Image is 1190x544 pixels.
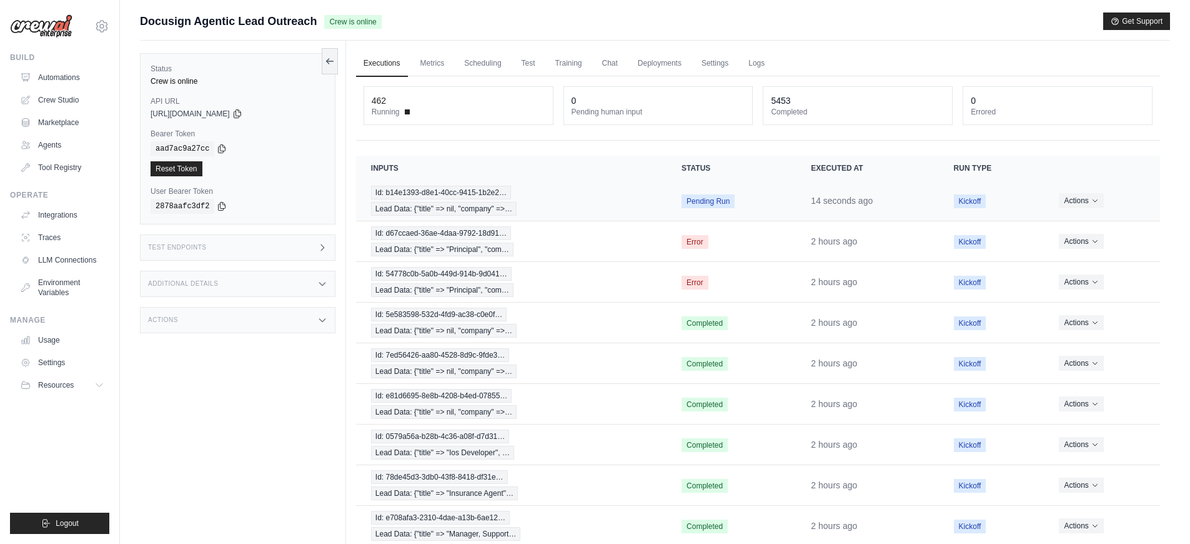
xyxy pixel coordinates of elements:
span: Lead Data: {"title" => "Manager, Support… [371,527,521,541]
button: Get Support [1103,13,1170,30]
th: Run Type [939,156,1044,181]
span: Kickoff [954,479,986,493]
span: Running [372,107,400,117]
span: Id: 5e583598-532d-4fd9-ac38-c0e0f… [371,308,507,321]
span: Completed [682,520,728,533]
span: Id: 7ed56426-aa80-4528-8d9c-9fde3… [371,348,510,362]
span: Lead Data: {"title" => "Ios Developer", … [371,446,514,460]
a: Agents [15,135,109,155]
a: Reset Token [151,161,202,176]
span: Id: 78de45d3-3db0-43f8-8418-df31e… [371,470,508,484]
span: Kickoff [954,438,986,452]
span: Kickoff [954,316,986,330]
a: Environment Variables [15,273,109,303]
span: [URL][DOMAIN_NAME] [151,109,230,119]
th: Inputs [356,156,667,181]
span: Completed [682,316,728,330]
a: View execution details for Id [371,226,652,256]
span: Lead Data: {"title" => nil, "company" =>… [371,405,517,419]
label: Status [151,64,325,74]
button: Actions for execution [1059,275,1103,290]
time: August 21, 2025 at 09:54 CDT [811,358,857,368]
button: Actions for execution [1059,478,1103,493]
span: Pending Run [682,194,735,208]
button: Actions for execution [1059,518,1103,533]
span: Kickoff [954,520,986,533]
span: Kickoff [954,357,986,371]
a: View execution details for Id [371,511,652,541]
div: 5453 [771,94,790,107]
time: August 21, 2025 at 10:13 CDT [811,236,857,246]
span: Id: e81d6695-8e8b-4208-b4ed-07855… [371,389,512,403]
dt: Errored [971,107,1144,117]
time: August 21, 2025 at 09:41 CDT [811,521,857,531]
span: Lead Data: {"title" => "Insurance Agent"… [371,486,518,500]
a: Tool Registry [15,158,109,178]
h3: Test Endpoints [148,244,207,251]
img: Logo [10,14,72,38]
span: Lead Data: {"title" => nil, "company" =>… [371,324,517,338]
span: Completed [682,357,728,371]
time: August 21, 2025 at 09:54 CDT [811,399,857,409]
dt: Pending human input [572,107,745,117]
time: August 21, 2025 at 11:51 CDT [811,196,873,206]
div: 0 [572,94,577,107]
th: Status [667,156,796,181]
a: Scheduling [457,51,508,77]
a: View execution details for Id [371,389,652,419]
span: Id: 54778c0b-5a0b-449d-914b-9d041… [371,267,512,281]
span: Id: d67ccaed-36ae-4daa-9792-18d91… [371,226,511,240]
span: Docusign Agentic Lead Outreach [140,13,317,30]
span: Lead Data: {"title" => "Principal", "com… [371,283,513,297]
a: Usage [15,330,109,350]
label: User Bearer Token [151,186,325,196]
a: Automations [15,68,109,88]
a: Settings [15,353,109,373]
a: Integrations [15,205,109,225]
span: Resources [38,380,74,390]
a: View execution details for Id [371,267,652,297]
a: Traces [15,228,109,248]
span: Id: 0579a56a-b28b-4c36-a08f-d7d31… [371,430,510,443]
time: August 21, 2025 at 09:54 CDT [811,277,857,287]
button: Actions for execution [1059,356,1103,371]
div: 0 [971,94,976,107]
th: Executed at [796,156,938,181]
span: Id: b14e1393-d8e1-40cc-9415-1b2e2… [371,186,511,199]
span: Kickoff [954,398,986,411]
button: Logout [10,513,109,534]
span: Logout [56,518,79,528]
time: August 21, 2025 at 09:54 CDT [811,480,857,490]
span: Completed [682,398,728,411]
label: API URL [151,96,325,106]
a: Deployments [630,51,689,77]
a: Test [514,51,543,77]
a: Executions [356,51,408,77]
h3: Additional Details [148,280,218,288]
a: LLM Connections [15,250,109,270]
button: Actions for execution [1059,315,1103,330]
div: Build [10,53,109,63]
a: Metrics [413,51,452,77]
a: View execution details for Id [371,308,652,338]
span: Lead Data: {"title" => nil, "company" =>… [371,365,517,378]
button: Actions for execution [1059,193,1103,208]
a: Training [548,51,590,77]
a: Settings [694,51,736,77]
label: Bearer Token [151,129,325,139]
button: Actions for execution [1059,396,1103,411]
a: Logs [741,51,772,77]
button: Actions for execution [1059,437,1103,452]
a: View execution details for Id [371,186,652,216]
span: Kickoff [954,276,986,290]
a: Crew Studio [15,90,109,110]
a: Marketplace [15,113,109,133]
button: Resources [15,375,109,395]
iframe: Chat Widget [1128,484,1190,544]
span: Id: e708afa3-2310-4dae-a13b-6ae12… [371,511,510,525]
h3: Actions [148,316,178,324]
a: View execution details for Id [371,470,652,500]
button: Actions for execution [1059,234,1103,249]
span: Lead Data: {"title" => "Principal", "com… [371,243,513,256]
